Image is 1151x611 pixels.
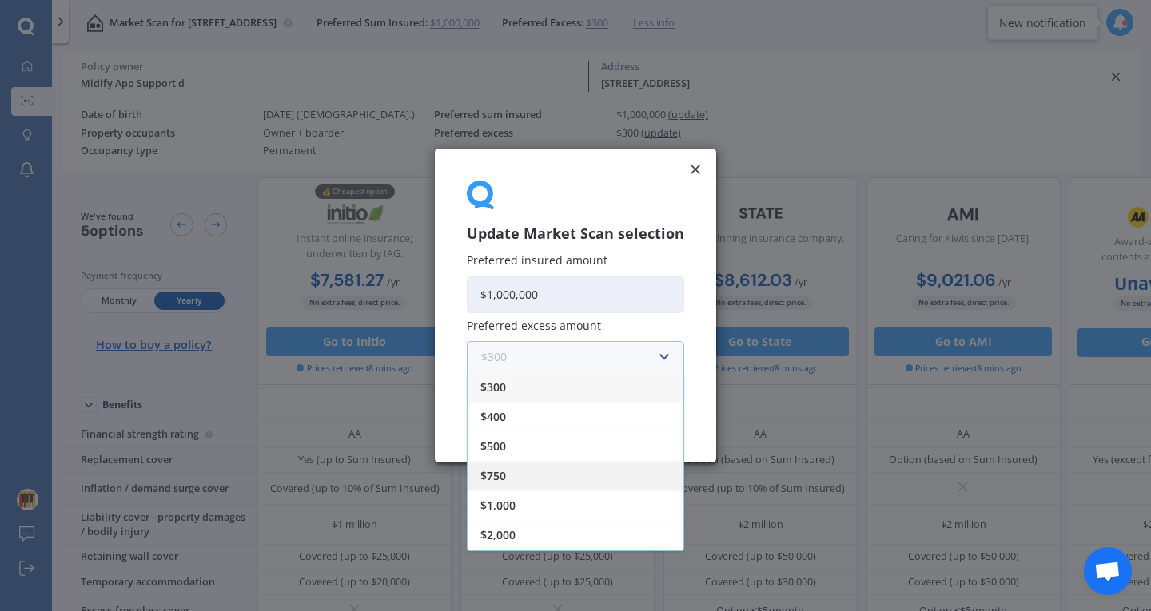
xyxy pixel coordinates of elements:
[1084,547,1132,595] div: Open chat
[467,253,607,268] span: Preferred insured amount
[480,530,516,541] span: $2,000
[480,411,506,423] span: $400
[467,318,601,333] span: Preferred excess amount
[467,224,684,243] h3: Update Market Scan selection
[467,276,684,313] input: Enter amount
[480,441,506,452] span: $500
[480,470,506,482] span: $750
[480,500,516,511] span: $1,000
[480,382,506,393] span: $300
